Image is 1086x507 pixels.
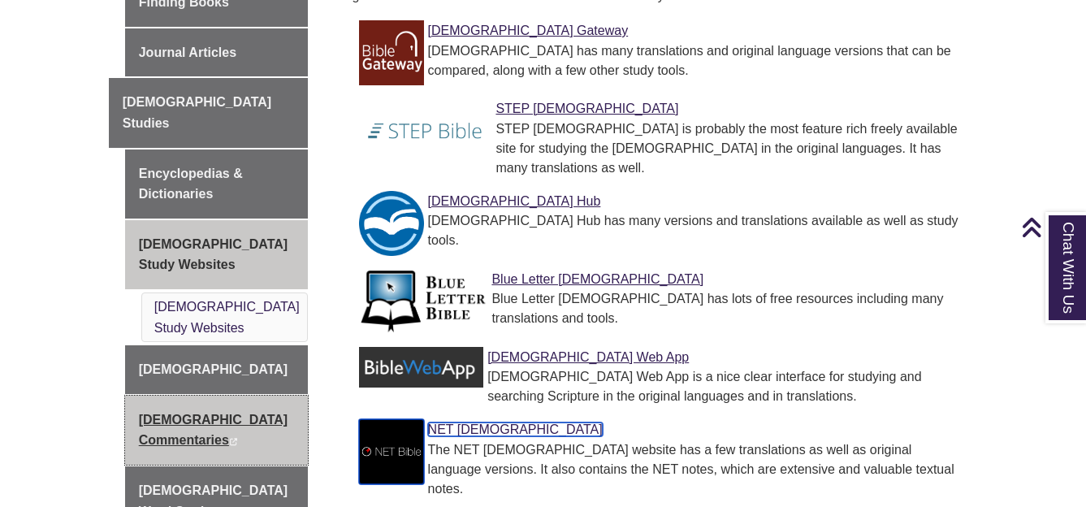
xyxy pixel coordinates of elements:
a: [DEMOGRAPHIC_DATA] [125,345,308,394]
a: Link to Bible Web App [DEMOGRAPHIC_DATA] Web App [487,350,689,364]
div: [DEMOGRAPHIC_DATA] Hub has many versions and translations available as well as study tools. [371,211,965,250]
img: Link to NET Bible [359,419,424,484]
a: Link to Bible Gateway [DEMOGRAPHIC_DATA] Gateway [428,24,629,37]
a: [DEMOGRAPHIC_DATA] Study Websites [154,300,300,335]
img: Link to Bible Hub [359,191,424,256]
img: Link to Bible Gateway [359,20,424,85]
a: Encyclopedias & Dictionaries [125,149,308,219]
img: Link to Bible Web App [359,347,484,388]
a: Link to Blue Letter Bible Blue Letter [DEMOGRAPHIC_DATA] [491,272,703,286]
span: [DEMOGRAPHIC_DATA] Studies [123,95,271,130]
div: [DEMOGRAPHIC_DATA] Web App is a nice clear interface for studying and searching Scripture in the ... [371,367,965,406]
a: [DEMOGRAPHIC_DATA] Commentaries [125,396,308,465]
i: This link opens in a new window [229,438,238,445]
img: Link to Blue Letter Bible [359,269,488,334]
a: Link to Bible Hub [DEMOGRAPHIC_DATA] Hub [428,194,601,208]
a: Back to Top [1021,216,1082,238]
a: Link to STEP Bible STEP [DEMOGRAPHIC_DATA] [495,102,678,115]
a: Link to NET Bible NET [DEMOGRAPHIC_DATA] [428,422,603,436]
div: The NET [DEMOGRAPHIC_DATA] website has a few translations as well as original language versions. ... [371,440,965,499]
div: Blue Letter [DEMOGRAPHIC_DATA] has lots of free resources including many translations and tools. [371,289,965,328]
a: [DEMOGRAPHIC_DATA] Studies [109,78,308,147]
a: [DEMOGRAPHIC_DATA] Study Websites [125,220,308,289]
a: Journal Articles [125,28,308,77]
div: [DEMOGRAPHIC_DATA] has many translations and original language versions that can be compared, alo... [371,41,965,80]
div: STEP [DEMOGRAPHIC_DATA] is probably the most feature rich freely available site for studying the ... [371,119,965,178]
img: Link to STEP Bible [359,98,492,163]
